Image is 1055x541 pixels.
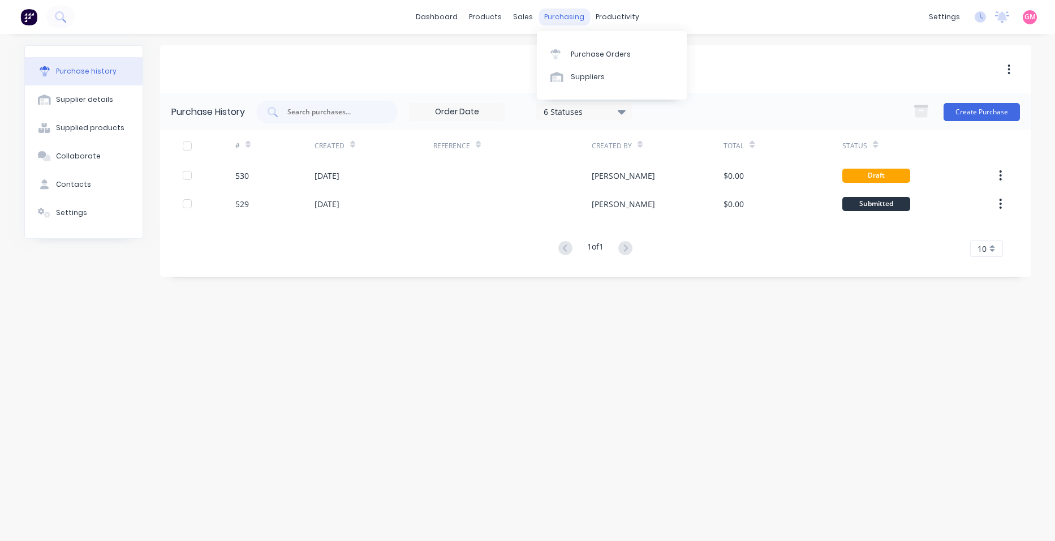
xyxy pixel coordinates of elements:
div: [PERSON_NAME] [592,198,655,210]
span: 10 [978,243,987,255]
div: Draft [842,169,910,183]
div: Purchase history [56,66,117,76]
div: Created [315,141,345,151]
div: Total [724,141,744,151]
button: Settings [25,199,143,227]
div: [PERSON_NAME] [592,170,655,182]
div: sales [507,8,539,25]
button: Contacts [25,170,143,199]
input: Order Date [410,104,505,121]
div: Purchase Orders [571,49,631,59]
button: Purchase history [25,57,143,85]
div: products [463,8,507,25]
a: Suppliers [537,66,687,88]
div: Created By [592,141,632,151]
div: Settings [56,208,87,218]
a: Purchase Orders [537,42,687,65]
div: Reference [433,141,470,151]
div: $0.00 [724,170,744,182]
div: Purchase History [171,105,245,119]
div: Status [842,141,867,151]
button: Create Purchase [944,103,1020,121]
div: Supplied products [56,123,124,133]
div: purchasing [539,8,590,25]
div: $0.00 [724,198,744,210]
div: 6 Statuses [544,105,625,117]
div: Collaborate [56,151,101,161]
div: # [235,141,240,151]
a: dashboard [410,8,463,25]
div: Submitted [842,197,910,211]
button: Collaborate [25,142,143,170]
button: Supplier details [25,85,143,114]
div: settings [923,8,966,25]
div: Supplier details [56,95,113,105]
input: Search purchases... [286,106,380,118]
div: productivity [590,8,645,25]
div: Suppliers [571,72,605,82]
img: Factory [20,8,37,25]
span: GM [1024,12,1036,22]
div: 530 [235,170,249,182]
button: Supplied products [25,114,143,142]
div: Contacts [56,179,91,190]
div: 529 [235,198,249,210]
div: [DATE] [315,170,339,182]
div: [DATE] [315,198,339,210]
div: 1 of 1 [587,241,604,257]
